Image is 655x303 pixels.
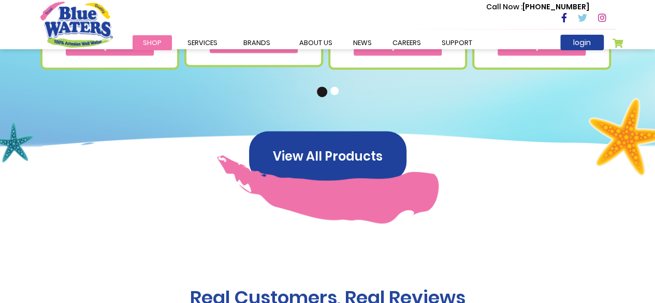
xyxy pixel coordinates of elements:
[289,35,343,50] a: about us
[382,35,431,50] a: careers
[560,35,604,50] a: login
[177,35,228,50] a: Services
[233,35,281,50] a: Brands
[486,2,522,12] span: Call Now :
[330,86,341,97] button: 2 of 2
[187,38,217,48] span: Services
[431,35,483,50] a: support
[249,131,406,181] button: View All Products
[317,86,327,97] button: 1 of 2
[143,38,162,48] span: Shop
[40,2,113,47] a: store logo
[243,38,270,48] span: Brands
[133,35,172,50] a: Shop
[343,35,382,50] a: News
[249,149,406,161] a: View All Products
[486,2,589,12] p: [PHONE_NUMBER]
